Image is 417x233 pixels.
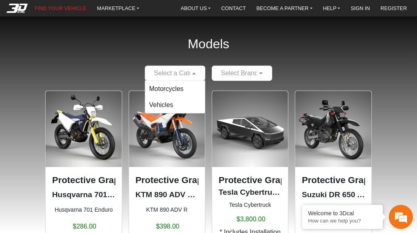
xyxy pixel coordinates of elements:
[219,201,281,209] small: Tesla Cybertruck
[52,206,115,214] small: Husqvarna 701 Enduro
[149,101,173,108] span: Vehicles
[136,206,198,214] small: KTM 890 ADV R
[149,85,183,92] span: Motorcycles
[253,3,316,13] a: BECOME A PARTNER
[129,91,205,167] img: 890 ADV R null2023-2025
[302,173,365,187] p: Protective Graphic Kit
[308,218,377,224] p: How can we help you?
[308,210,377,217] div: Welcome to 3Dcal
[377,3,410,13] a: REGISTER
[177,3,214,13] a: ABOUT US
[348,3,373,13] a: SIGN IN
[219,187,281,198] p: Tesla Cybertruck (2024)
[145,80,205,113] ng-dropdown-panel: Options List
[188,26,229,62] h2: Models
[46,91,121,167] img: 701 Enduronull2016-2024
[52,189,115,201] p: Husqvarna 701 Enduro (2016-2024)
[31,3,90,13] a: FIND YOUR VEHICLE
[212,91,288,167] img: Cybertrucknull2024
[136,189,198,201] p: KTM 890 ADV R (2023-2025)
[52,173,115,187] p: Protective Graphic Kit
[219,173,281,187] p: Protective Graphic Kit
[73,222,96,231] span: $286.00
[302,189,365,201] p: Suzuki DR 650 Acerbis Tank 6.6 Gl (1996-2024)
[94,3,143,13] a: MARKETPLACE
[302,206,365,214] small: Suzuki DR 650 Acerbis Tank 6.6 Gl
[237,214,265,224] span: $3,800.00
[295,91,371,167] img: DR 650Acerbis Tank 6.6 Gl1996-2024
[136,173,198,187] p: Protective Graphic Kit
[156,222,179,231] span: $398.00
[320,3,344,13] a: HELP
[218,3,249,13] a: CONTACT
